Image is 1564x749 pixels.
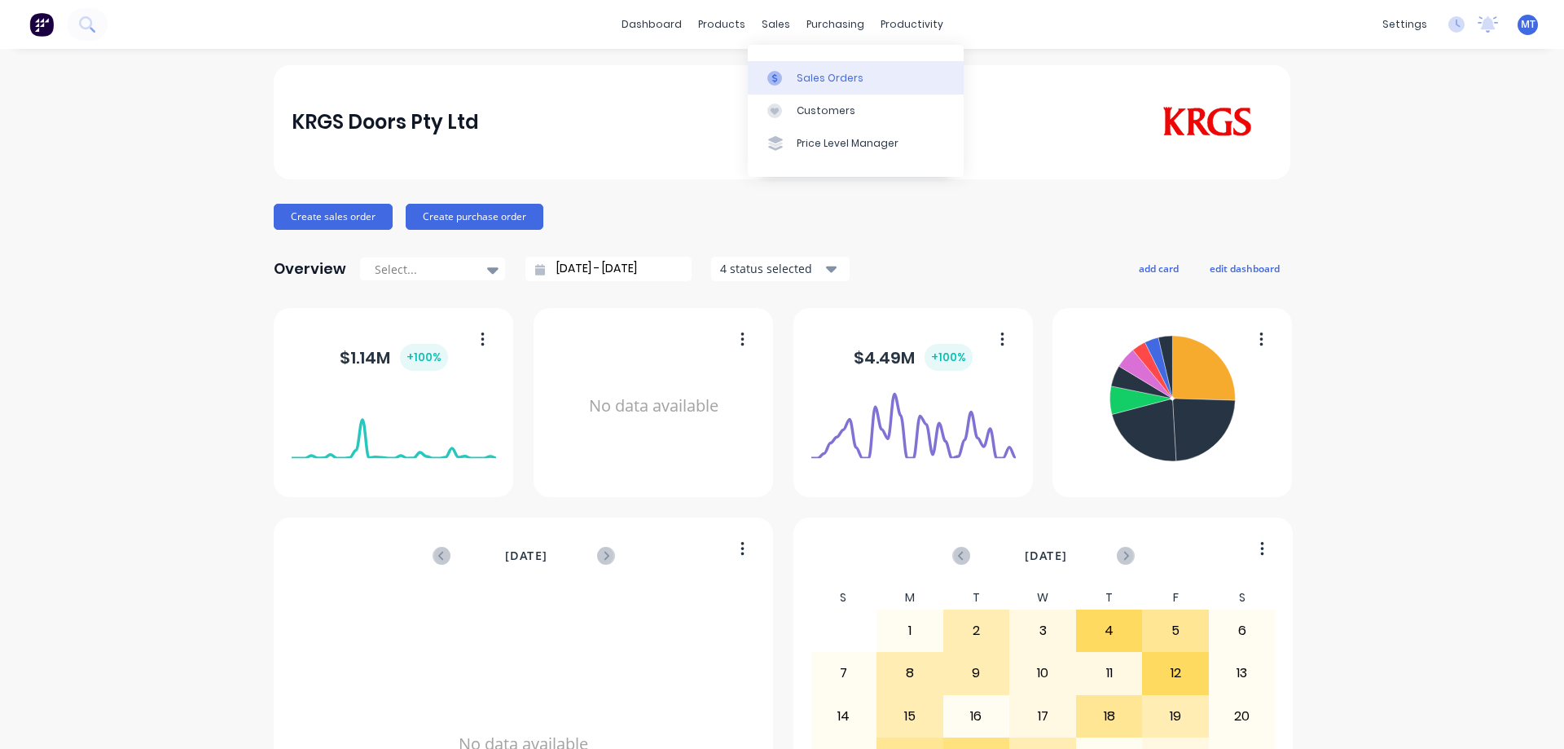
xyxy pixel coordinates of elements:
div: S [1209,586,1276,610]
a: dashboard [613,12,690,37]
span: MT [1521,17,1535,32]
div: No data available [551,329,756,483]
div: 5 [1143,610,1208,651]
div: 16 [944,696,1009,737]
div: Customers [797,104,855,118]
button: edit dashboard [1199,258,1290,279]
div: Sales Orders [797,71,863,86]
a: Sales Orders [748,61,964,94]
div: 9 [944,653,1009,694]
div: 10 [1010,653,1075,694]
div: Price Level Manager [797,136,898,151]
img: Factory [29,12,54,37]
div: + 100 % [400,344,448,371]
div: products [690,12,753,37]
div: 1 [877,610,942,651]
div: 4 status selected [720,260,823,277]
div: Overview [274,253,346,285]
div: 8 [877,653,942,694]
div: + 100 % [925,344,973,371]
a: Price Level Manager [748,127,964,160]
button: Create purchase order [406,204,543,230]
div: 17 [1010,696,1075,737]
div: $ 4.49M [854,344,973,371]
div: 7 [811,653,876,694]
div: 20 [1210,696,1275,737]
div: T [943,586,1010,610]
div: 18 [1077,696,1142,737]
div: T [1076,586,1143,610]
div: 11 [1077,653,1142,694]
div: 12 [1143,653,1208,694]
div: W [1009,586,1076,610]
button: 4 status selected [711,257,850,281]
div: S [811,586,877,610]
span: [DATE] [1025,547,1067,565]
div: $ 1.14M [340,344,448,371]
div: KRGS Doors Pty Ltd [292,106,479,139]
button: Create sales order [274,204,393,230]
div: 4 [1077,610,1142,651]
img: KRGS Doors Pty Ltd [1158,107,1255,138]
button: add card [1128,258,1189,279]
span: [DATE] [505,547,547,565]
div: 14 [811,696,876,737]
div: 13 [1210,653,1275,694]
a: Customers [748,95,964,127]
div: 15 [877,696,942,737]
div: purchasing [798,12,872,37]
div: 19 [1143,696,1208,737]
div: 2 [944,610,1009,651]
div: 3 [1010,610,1075,651]
div: sales [753,12,798,37]
div: F [1142,586,1209,610]
div: M [876,586,943,610]
div: 6 [1210,610,1275,651]
div: settings [1374,12,1435,37]
div: productivity [872,12,951,37]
